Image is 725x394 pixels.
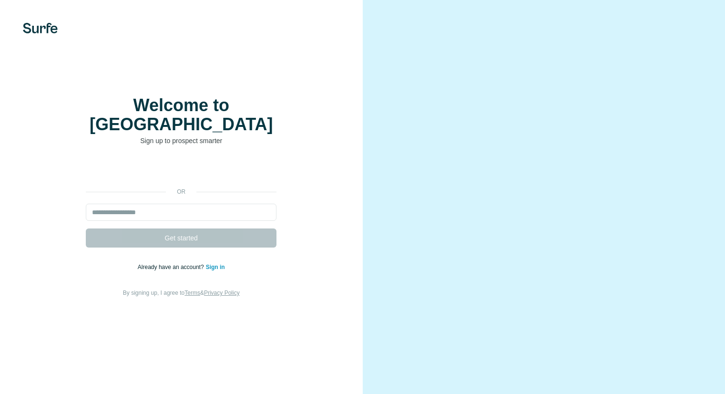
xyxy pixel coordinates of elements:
[138,264,206,270] span: Already have an account?
[86,136,276,145] p: Sign up to prospect smarter
[81,160,281,181] iframe: Bouton "Se connecter avec Google"
[166,187,196,196] p: or
[184,290,200,296] a: Terms
[23,23,58,33] img: Surfe's logo
[206,264,225,270] a: Sign in
[86,96,276,134] h1: Welcome to [GEOGRAPHIC_DATA]
[123,290,240,296] span: By signing up, I agree to &
[204,290,240,296] a: Privacy Policy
